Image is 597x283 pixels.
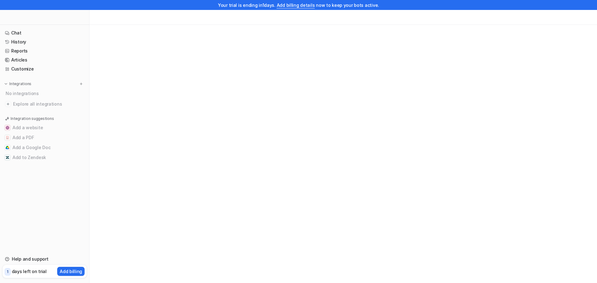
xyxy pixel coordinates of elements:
[2,255,87,263] a: Help and support
[2,143,87,153] button: Add a Google DocAdd a Google Doc
[79,82,83,86] img: menu_add.svg
[2,65,87,73] a: Customize
[9,81,31,86] p: Integrations
[7,269,8,275] p: 1
[2,123,87,133] button: Add a websiteAdd a website
[2,29,87,37] a: Chat
[57,267,85,276] button: Add billing
[13,99,84,109] span: Explore all integrations
[12,268,47,275] p: days left on trial
[4,88,87,98] div: No integrations
[2,100,87,108] a: Explore all integrations
[6,136,9,139] img: Add a PDF
[2,81,33,87] button: Integrations
[5,101,11,107] img: explore all integrations
[2,133,87,143] button: Add a PDFAdd a PDF
[2,153,87,162] button: Add to ZendeskAdd to Zendesk
[4,82,8,86] img: expand menu
[11,116,54,121] p: Integration suggestions
[6,126,9,130] img: Add a website
[2,56,87,64] a: Articles
[6,156,9,159] img: Add to Zendesk
[60,268,82,275] p: Add billing
[6,146,9,149] img: Add a Google Doc
[2,38,87,46] a: History
[277,2,315,8] a: Add billing details
[2,47,87,55] a: Reports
